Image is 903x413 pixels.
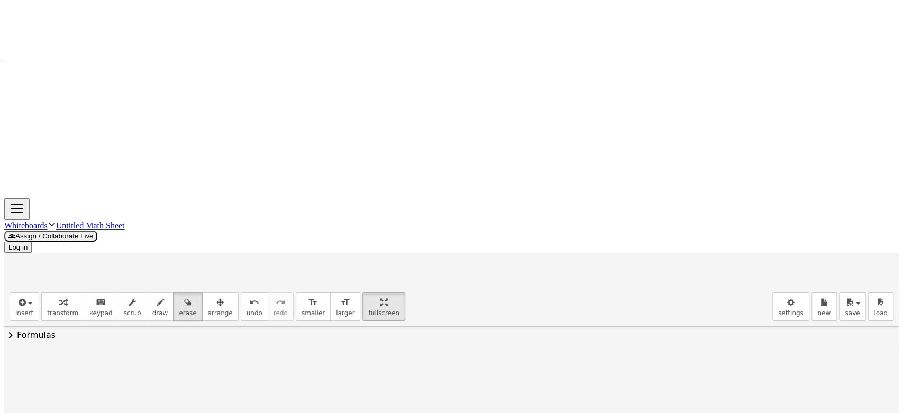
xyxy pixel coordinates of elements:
button: insert [10,292,39,321]
a: Whiteboards [4,221,48,230]
span: arrange [208,309,233,317]
i: redo [276,296,286,309]
button: erase [173,292,202,321]
i: format_size [308,296,318,309]
span: insert [15,309,33,317]
button: save [839,292,866,321]
button: Assign / Collaborate Live [4,231,97,242]
button: keyboardkeypad [84,292,118,321]
button: format_sizelarger [330,292,360,321]
button: arrange [202,292,239,321]
i: keyboard [96,296,106,309]
button: draw [147,292,174,321]
button: fullscreen [362,292,405,321]
button: transform [41,292,84,321]
span: load [874,309,888,317]
span: draw [152,309,168,317]
span: Assign / Collaborate Live [8,232,93,240]
button: scrub [118,292,147,321]
button: chevron_rightFormulas [4,327,899,344]
button: load [868,292,893,321]
span: redo [273,309,288,317]
span: smaller [302,309,325,317]
span: chevron_right [4,329,17,342]
button: new [811,292,837,321]
span: undo [247,309,262,317]
span: scrub [124,309,141,317]
span: save [845,309,860,317]
button: Log in [4,242,32,253]
button: settings [772,292,809,321]
span: keypad [89,309,113,317]
button: Toggle navigation [4,198,30,220]
button: undoundo [241,292,268,321]
span: settings [778,309,804,317]
i: undo [249,296,259,309]
button: format_sizesmaller [296,292,331,321]
span: erase [179,309,196,317]
a: Untitled Math Sheet [56,221,125,230]
span: larger [336,309,354,317]
span: transform [47,309,78,317]
span: new [817,309,831,317]
i: format_size [340,296,350,309]
button: redoredo [268,292,294,321]
span: fullscreen [368,309,399,317]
